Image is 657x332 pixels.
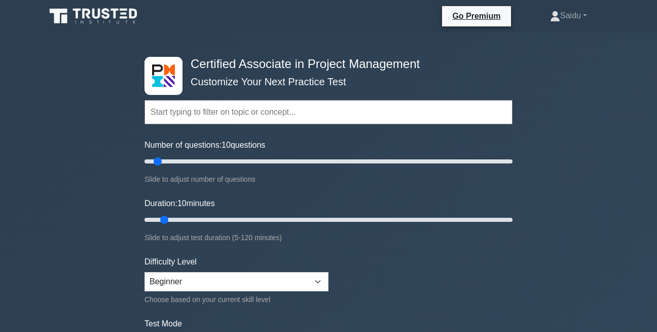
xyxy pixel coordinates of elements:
[187,57,463,72] h4: Certified Associate in Project Management
[446,10,506,22] a: Go Premium
[144,231,513,244] div: Slide to adjust test duration (5-120 minutes)
[222,141,231,149] span: 10
[177,199,187,208] span: 10
[526,6,611,26] a: Saidu
[144,293,328,306] div: Choose based on your current skill level
[144,197,215,210] label: Duration: minutes
[144,318,513,330] label: Test Mode
[144,139,265,151] label: Number of questions: questions
[144,100,513,124] input: Start typing to filter on topic or concept...
[144,173,513,185] div: Slide to adjust number of questions
[144,256,197,268] label: Difficulty Level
